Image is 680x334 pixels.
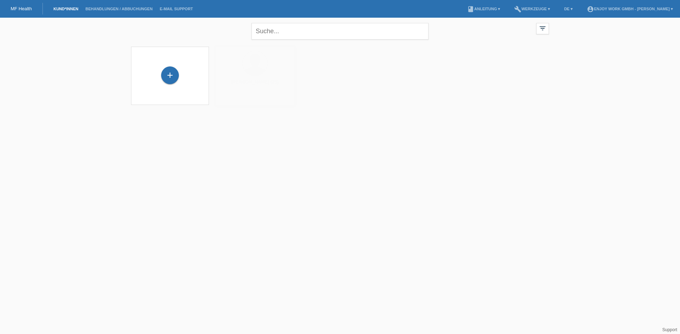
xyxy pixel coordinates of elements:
i: account_circle [587,6,594,13]
a: buildWerkzeuge ▾ [511,7,554,11]
input: Suche... [251,23,429,40]
i: filter_list [539,24,546,32]
i: book [467,6,474,13]
i: build [514,6,521,13]
a: MF Health [11,6,32,11]
a: DE ▾ [561,7,576,11]
a: E-Mail Support [156,7,197,11]
a: Kund*innen [50,7,82,11]
a: account_circleEnjoy Work GmbH - [PERSON_NAME] ▾ [583,7,676,11]
a: bookAnleitung ▾ [464,7,504,11]
div: [PERSON_NAME] (25) [222,79,288,90]
div: Kund*in hinzufügen [161,69,178,81]
a: Support [662,327,677,332]
a: Behandlungen / Abbuchungen [82,7,156,11]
